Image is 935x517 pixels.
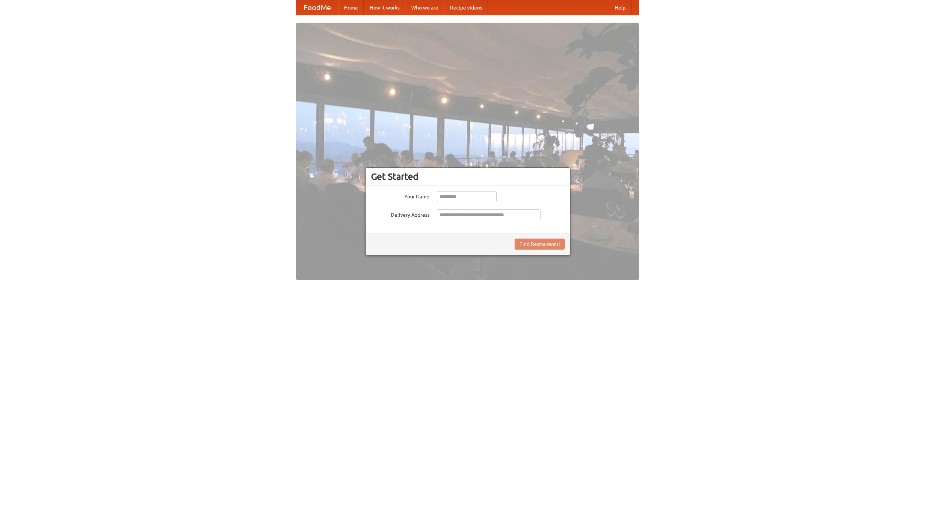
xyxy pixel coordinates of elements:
label: Delivery Address [371,209,430,218]
a: FoodMe [296,0,338,15]
a: Home [338,0,364,15]
a: How it works [364,0,405,15]
a: Help [609,0,631,15]
label: Your Name [371,191,430,200]
h3: Get Started [371,171,565,182]
a: Who we are [405,0,444,15]
a: Recipe videos [444,0,488,15]
button: Find Restaurants! [515,239,565,250]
